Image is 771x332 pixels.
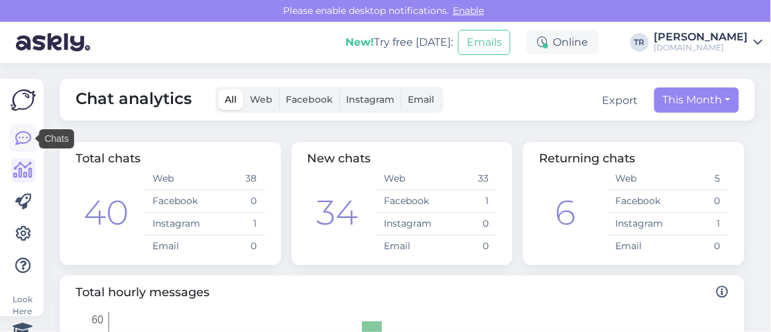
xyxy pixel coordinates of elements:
[526,30,599,54] div: Online
[91,315,103,326] tspan: 60
[654,32,763,53] a: [PERSON_NAME][DOMAIN_NAME]
[608,168,668,190] td: Web
[84,187,129,239] div: 40
[668,213,729,235] td: 1
[145,235,205,258] td: Email
[39,129,74,148] div: Chats
[376,190,436,213] td: Facebook
[76,87,192,113] span: Chat analytics
[608,213,668,235] td: Instagram
[346,93,394,105] span: Instagram
[316,187,358,239] div: 34
[205,213,265,235] td: 1
[408,93,434,105] span: Email
[668,190,729,213] td: 0
[11,89,36,111] img: Askly Logo
[376,213,436,235] td: Instagram
[603,93,638,109] button: Export
[376,168,436,190] td: Web
[308,151,371,166] span: New chats
[145,168,205,190] td: Web
[668,168,729,190] td: 5
[539,151,635,166] span: Returning chats
[205,190,265,213] td: 0
[458,30,510,55] button: Emails
[205,235,265,258] td: 0
[608,190,668,213] td: Facebook
[225,93,237,105] span: All
[76,151,141,166] span: Total chats
[436,213,497,235] td: 0
[436,168,497,190] td: 33
[145,190,205,213] td: Facebook
[608,235,668,258] td: Email
[436,235,497,258] td: 0
[654,87,739,113] button: This Month
[436,190,497,213] td: 1
[376,235,436,258] td: Email
[286,93,333,105] span: Facebook
[250,93,272,105] span: Web
[654,32,748,42] div: [PERSON_NAME]
[654,42,748,53] div: [DOMAIN_NAME]
[449,5,488,17] span: Enable
[76,284,729,302] span: Total hourly messages
[345,34,453,50] div: Try free [DATE]:
[205,168,265,190] td: 38
[630,33,649,52] div: TR
[145,213,205,235] td: Instagram
[668,235,729,258] td: 0
[345,36,374,48] b: New!
[556,187,576,239] div: 6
